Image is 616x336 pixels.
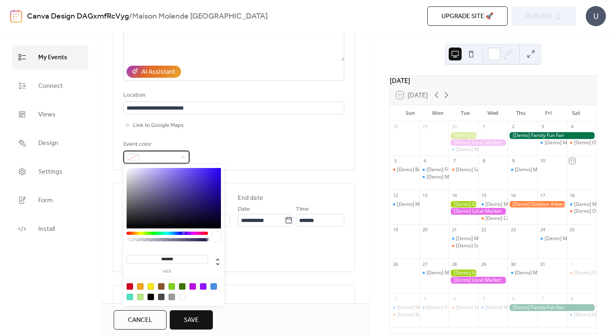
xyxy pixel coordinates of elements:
div: [Demo] Book Club Gathering [390,166,419,173]
div: End date [238,193,263,203]
div: [Demo] Book Club Gathering [390,311,419,318]
div: Mon [424,105,452,121]
div: #4A4A4A [158,294,164,300]
div: Fri [535,105,562,121]
div: #D0021B [127,283,133,290]
div: [Demo] Morning Yoga Bliss [537,139,567,146]
div: [Demo] Book Club Gathering [397,166,462,173]
div: #417505 [179,283,185,290]
span: Link to Google Maps [133,121,184,131]
div: 6 [510,295,516,301]
button: AI Assistant [127,66,181,78]
div: #BD10E0 [189,283,196,290]
div: 27 [422,261,428,267]
div: [Demo] Gardening Workshop [449,132,478,139]
div: 23 [510,227,516,233]
div: 22 [481,227,487,233]
div: [Demo] Morning Yoga Bliss [478,304,508,311]
div: [Demo] Gardening Workshop [449,270,478,276]
div: 10 [540,158,546,164]
span: Form [38,194,53,207]
div: 1 [481,124,487,130]
div: 2 [392,295,398,301]
div: 30 [451,124,457,130]
div: 8 [569,295,575,301]
div: #50E3C2 [127,294,133,300]
div: [Demo] Morning Yoga Bliss [456,146,517,153]
div: [Demo] Morning Yoga Bliss [485,201,547,208]
div: 29 [422,124,428,130]
div: 15 [481,192,487,198]
div: [Demo] Book Club Gathering [397,311,462,318]
button: Save [170,310,213,330]
div: 18 [569,192,575,198]
div: 1 [569,261,575,267]
div: [Demo] Seniors' Social Tea [456,304,516,311]
div: #4A90E2 [210,283,217,290]
div: Tue [452,105,479,121]
div: 6 [422,158,428,164]
div: [Demo] Fitness Bootcamp [419,304,449,311]
a: My Events [12,45,88,69]
div: [Demo] Morning Yoga Bliss [419,174,449,180]
div: 28 [392,124,398,130]
div: 25 [569,227,575,233]
div: [Demo] Fitness Bootcamp [419,166,449,173]
div: #9B9B9B [169,294,175,300]
span: Install [38,223,55,235]
div: [Demo] Morning Yoga Bliss [508,166,537,173]
div: 2 [510,124,516,130]
button: Cancel [114,310,166,330]
a: Form [12,188,88,212]
div: 21 [451,227,457,233]
div: AI Assistant [142,67,175,77]
div: 5 [392,158,398,164]
span: My Events [38,51,67,64]
div: [Demo] Seniors' Social Tea [449,166,478,173]
div: [Demo] Fitness Bootcamp [427,304,485,311]
div: [Demo] Outdoor Adventure Day [508,201,566,208]
div: #9013FE [200,283,206,290]
div: Sat [562,105,590,121]
a: Settings [12,159,88,184]
div: Event color [123,140,188,149]
div: #8B572A [158,283,164,290]
div: [Demo] Family Fun Fair [508,304,596,311]
div: [Demo] Seniors' Social Tea [456,243,516,249]
div: U [586,6,606,26]
b: / [129,9,132,24]
div: #7ED321 [169,283,175,290]
div: [Demo] Seniors' Social Tea [456,166,516,173]
div: [Demo] Morning Yoga Bliss [545,235,606,242]
span: Time [296,205,309,214]
div: [Demo] Morning Yoga Bliss [456,235,517,242]
div: Location [123,91,343,100]
div: #000000 [148,294,154,300]
label: hex [127,270,208,274]
div: 9 [510,158,516,164]
div: 26 [392,261,398,267]
div: 12 [392,192,398,198]
div: [Demo] Fitness Bootcamp [427,166,485,173]
div: [Demo] Open Mic Night [567,139,596,146]
div: [Demo] Morning Yoga Bliss [485,304,547,311]
div: [Demo] Morning Yoga Bliss [567,201,596,208]
div: [Demo] Morning Yoga Bliss [567,311,596,318]
div: 5 [481,295,487,301]
div: 28 [451,261,457,267]
div: 30 [510,261,516,267]
div: [Demo] Morning Yoga Bliss [537,235,567,242]
div: [DATE] [390,76,596,85]
img: logo [10,10,22,23]
div: #F5A623 [137,283,144,290]
span: Design [38,137,58,149]
div: 19 [392,227,398,233]
div: 7 [540,295,546,301]
div: Wed [479,105,507,121]
div: Thu [507,105,535,121]
div: [Demo] Morning Yoga Bliss [427,174,488,180]
div: 13 [422,192,428,198]
div: [Demo] Culinary Cooking Class [478,215,508,222]
div: [Demo] Morning Yoga Bliss [508,270,537,276]
div: [Demo] Gardening Workshop [449,201,478,208]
